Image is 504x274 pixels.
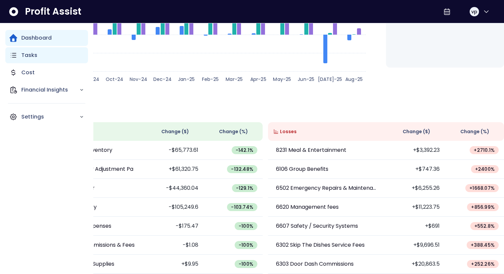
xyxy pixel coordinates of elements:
td: +$3,392.23 [386,141,445,160]
p: Financial Insights [21,86,79,94]
span: -142.1 % [236,147,253,153]
td: -$1.08 [145,236,204,255]
td: -$44,360.04 [145,179,204,198]
td: +$20,863.5 [386,255,445,274]
td: +$691 [386,217,445,236]
span: vp [471,8,477,15]
span: + 252.26 % [471,261,495,267]
td: +$61,320.75 [145,160,204,179]
span: Change (%) [219,128,248,135]
text: Feb-25 [202,76,219,83]
text: Jan-25 [178,76,195,83]
span: -132.48 % [231,166,253,172]
span: Change ( $ ) [161,128,189,135]
span: Profit Assist [25,6,81,18]
span: + 388.45 % [471,242,495,248]
text: Nov-24 [130,76,147,83]
span: -100 % [239,223,253,229]
text: Aug-25 [345,76,363,83]
p: Tasks [21,51,37,59]
text: Mar-25 [226,76,243,83]
p: 8231 Meal & Entertainment [276,146,346,154]
span: -103.74 % [231,204,253,210]
span: + 552.8 % [474,223,495,229]
td: -$105,249.6 [145,198,204,217]
p: 6502 Emergency Repairs & Maintenance [276,184,378,192]
p: Dashboard [21,34,52,42]
p: 6620 Management fees [276,203,339,211]
span: + 856.99 % [471,204,495,210]
td: +$11,223.75 [386,198,445,217]
span: -100 % [239,242,253,248]
text: May-25 [273,76,291,83]
p: Wins & Losses [27,108,504,114]
td: -$175.47 [145,217,204,236]
span: Change (%) [460,128,489,135]
text: Oct-24 [106,76,124,83]
span: + 1668.07 % [469,185,495,191]
span: + 2710.1 % [474,147,495,153]
text: Apr-25 [250,76,266,83]
p: 6302 Skip The Dishes Service Fees [276,241,365,249]
p: 6607 Safety / Security Systems [276,222,358,230]
text: Dec-24 [153,76,172,83]
text: Jun-25 [298,76,314,83]
p: Settings [21,113,79,121]
span: Change ( $ ) [403,128,430,135]
text: Sep-24 [82,76,99,83]
p: 6303 Door Dash Commissions [276,260,354,268]
span: -129.1 % [236,185,253,191]
td: -$65,773.61 [145,141,204,160]
td: +$9,696.51 [386,236,445,255]
td: +$6,255.26 [386,179,445,198]
p: 6106 Group Benefits [276,165,328,173]
span: -100 % [239,261,253,267]
td: +$747.36 [386,160,445,179]
text: [DATE]-25 [318,76,342,83]
p: Cost [21,69,35,77]
span: Losses [280,128,297,135]
td: +$9.95 [145,255,204,274]
span: + 2400 % [475,166,495,172]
